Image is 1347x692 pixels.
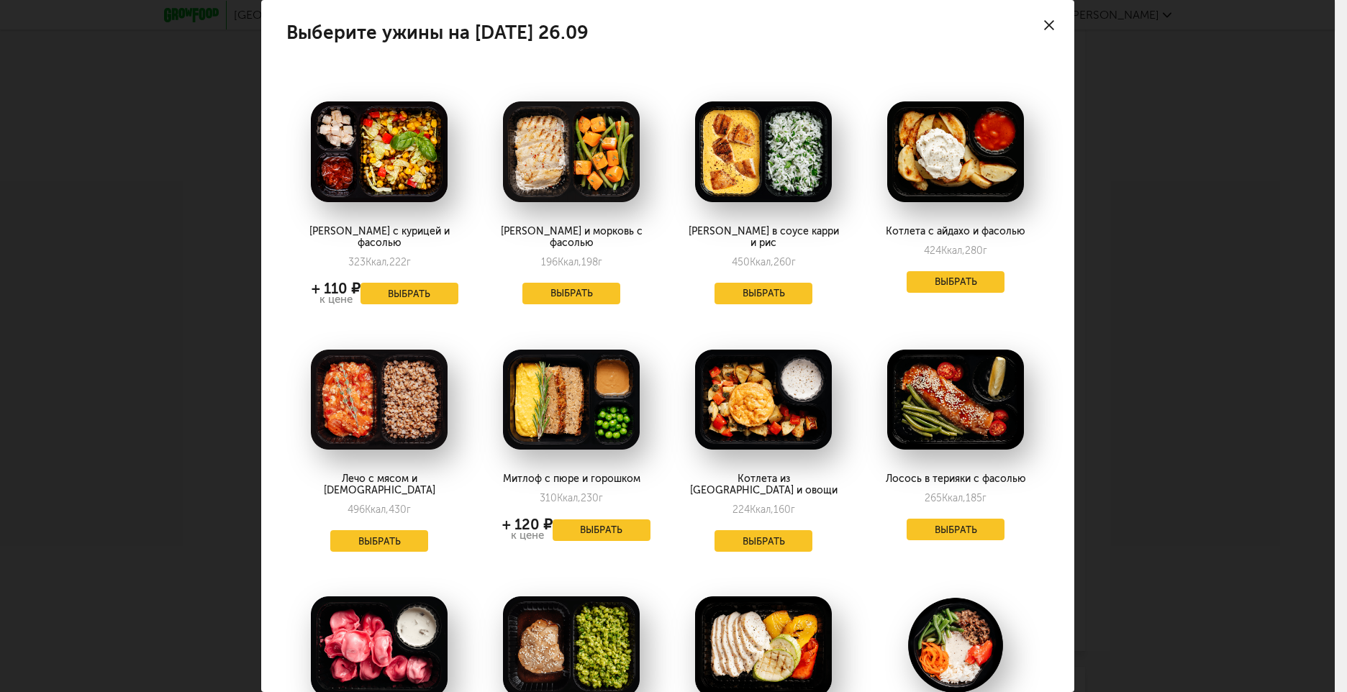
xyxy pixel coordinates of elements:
div: Котлета из [GEOGRAPHIC_DATA] и овощи [684,473,842,496]
img: big_e20d9n1ALgMqkwGM.png [887,101,1024,202]
span: Ккал, [941,245,965,257]
button: Выбрать [360,283,458,304]
span: Ккал, [750,504,774,516]
button: Выбрать [330,530,428,552]
span: Ккал, [365,504,389,516]
div: 265 185 [925,492,987,504]
span: г [982,492,987,504]
span: г [598,256,602,268]
div: [PERSON_NAME] с курицей и фасолью [300,226,458,249]
button: Выбрать [715,283,812,304]
span: г [983,245,987,257]
div: 196 198 [541,256,602,268]
h4: Выберите ужины на [DATE] 26.09 [286,25,589,40]
div: 450 260 [732,256,796,268]
div: [PERSON_NAME] в соусе карри и рис [684,226,842,249]
button: Выбрать [522,283,620,304]
span: Ккал, [558,256,581,268]
div: 323 222 [348,256,411,268]
img: big_7lFoKzUMgNnPQ6Wi.png [503,350,640,450]
div: Лосось в терияки с фасолью [876,473,1034,485]
img: big_PWyqym2mdqCAeLXC.png [887,350,1024,450]
div: 310 230 [540,492,603,504]
span: г [792,256,796,268]
div: 496 430 [348,504,411,516]
span: г [407,504,411,516]
div: 424 280 [924,245,987,257]
div: Котлета с айдахо и фасолью [876,226,1034,237]
span: Ккал, [750,256,774,268]
div: 224 160 [733,504,795,516]
div: Митлоф с пюре и горошком [492,473,650,485]
span: г [791,504,795,516]
span: г [599,492,603,504]
img: big_WlfJg5Cj8dcbr8Xu.png [311,101,448,202]
div: Лечо с мясом и [DEMOGRAPHIC_DATA] [300,473,458,496]
span: Ккал, [366,256,389,268]
span: Ккал, [942,492,966,504]
button: Выбрать [553,519,650,541]
button: Выбрать [907,519,1004,540]
button: Выбрать [907,271,1004,293]
div: [PERSON_NAME] и морковь с фасолью [492,226,650,249]
div: + 110 ₽ [312,283,360,294]
img: big_gCmX0bBp7WDOZyu5.png [695,101,832,202]
img: big_sfZsmSDE470pjX5P.png [695,350,832,450]
span: г [407,256,411,268]
button: Выбрать [715,530,812,552]
span: Ккал, [557,492,581,504]
div: к цене [312,294,360,305]
img: big_H5sgcj8XkdOzYbdb.png [311,350,448,450]
img: big_P9psZM8JGlRbFP6x.png [503,101,640,202]
div: к цене [502,530,553,541]
div: + 120 ₽ [502,519,553,530]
